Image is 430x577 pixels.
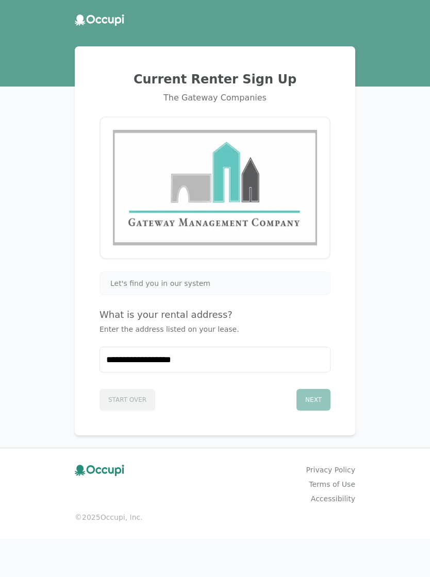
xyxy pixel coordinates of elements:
div: The Gateway Companies [87,92,343,104]
a: Privacy Policy [306,465,355,475]
p: Enter the address listed on your lease. [100,324,330,334]
input: Start typing... [100,347,330,372]
a: Terms of Use [309,479,355,489]
h2: Current Renter Sign Up [87,71,343,88]
span: Let's find you in our system [110,278,210,288]
small: © 2025 Occupi, Inc. [75,512,355,522]
h4: What is your rental address? [100,308,330,322]
img: Gateway Management [113,130,317,246]
a: Accessibility [311,494,355,504]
